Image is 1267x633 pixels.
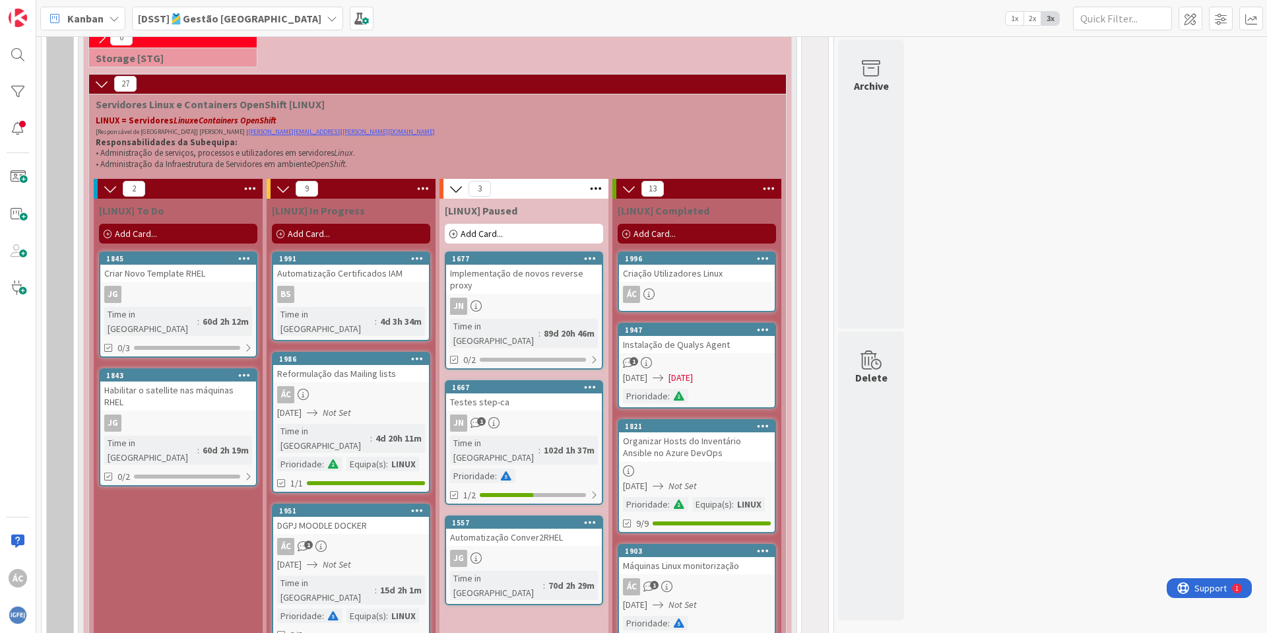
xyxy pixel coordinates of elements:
span: [DATE] [623,371,647,385]
span: Add Card... [461,228,503,240]
span: 0/2 [117,470,130,484]
span: 3x [1041,12,1059,25]
div: 4d 3h 34m [377,314,425,329]
div: Instalação de Qualys Agent [619,336,775,353]
div: 1821Organizar Hosts do Inventário Ansible no Azure DevOps [619,420,775,461]
div: JG [104,286,121,303]
div: Equipa(s) [692,497,732,512]
b: [DSST]🎽Gestão [GEOGRAPHIC_DATA] [138,12,321,25]
div: Time in [GEOGRAPHIC_DATA] [277,307,375,336]
span: [DATE] [668,371,693,385]
div: 1951 [273,505,429,517]
img: avatar [9,606,27,624]
span: 9/9 [636,517,649,531]
div: 1 [69,5,72,16]
div: 1677 [452,254,602,263]
div: Criar Novo Template RHEL [100,265,256,282]
span: [LINUX] In Progress [272,204,365,217]
div: Delete [855,370,888,385]
span: 1 [477,417,486,426]
div: 1667 [452,383,602,392]
div: JG [450,550,467,567]
div: 1557 [452,518,602,527]
div: 1986Reformulação das Mailing lists [273,353,429,382]
div: 1991 [273,253,429,265]
i: Not Set [668,599,697,611]
div: ÁC [9,569,27,587]
div: 1991 [279,254,429,263]
div: 1843 [106,371,256,380]
div: 1821 [619,420,775,432]
div: JN [446,415,602,432]
div: 1996 [625,254,775,263]
div: 1986 [273,353,429,365]
div: 1996 [619,253,775,265]
div: Prioridade [623,616,668,630]
em: Linux [174,115,193,126]
strong: Responsabilidades da Subequipa: [96,137,238,148]
div: 15d 2h 1m [377,583,425,597]
div: Time in [GEOGRAPHIC_DATA] [277,424,370,453]
div: 89d 20h 46m [540,326,598,341]
div: Automatização Certificados IAM [273,265,429,282]
div: JG [100,415,256,432]
div: BS [277,286,294,303]
div: 1845 [100,253,256,265]
span: : [386,457,388,471]
div: 1991Automatização Certificados IAM [273,253,429,282]
div: ÁC [623,578,640,595]
div: Equipa(s) [346,457,386,471]
div: JG [446,550,602,567]
span: [DATE] [277,406,302,420]
a: [PERSON_NAME][EMAIL_ADDRESS][PERSON_NAME][DOMAIN_NAME] [248,127,435,136]
div: 1903Máquinas Linux monitorização [619,545,775,574]
div: LINUX [734,497,765,512]
div: Prioridade [277,457,322,471]
i: Not Set [323,558,351,570]
div: Prioridade [277,609,322,623]
span: 0/2 [463,353,476,367]
a: 1667Testes step-caJNTime in [GEOGRAPHIC_DATA]:102d 1h 37mPrioridade:1/2 [445,380,603,505]
span: [DATE] [277,558,302,572]
div: JG [100,286,256,303]
div: ÁC [619,578,775,595]
div: Time in [GEOGRAPHIC_DATA] [104,307,197,336]
img: Visit kanbanzone.com [9,9,27,27]
div: Equipa(s) [346,609,386,623]
div: 60d 2h 12m [199,314,252,329]
span: • Administração de serviços, processos e utilizadores em servidores [96,147,334,158]
div: JN [450,415,467,432]
span: Add Card... [633,228,676,240]
div: LINUX [388,609,419,623]
span: 0/3 [117,341,130,355]
i: Not Set [668,480,697,492]
span: 1 [304,541,313,549]
span: : [386,609,388,623]
div: ÁC [273,386,429,403]
span: : [375,314,377,329]
div: JG [104,415,121,432]
div: Reformulação das Mailing lists [273,365,429,382]
div: 60d 2h 19m [199,443,252,457]
span: • Administração da Infraestrutura de Servidores em ambiente [96,158,311,170]
div: 1951 [279,506,429,516]
span: : [543,578,545,593]
div: 1667 [446,382,602,393]
span: [DATE] [623,479,647,493]
span: : [370,431,372,446]
span: Kanban [67,11,104,26]
span: Servidores Linux e Containers OpenShift [LINUX] [96,98,769,111]
div: 1821 [625,422,775,431]
div: 70d 2h 29m [545,578,598,593]
span: Support [28,2,60,18]
a: 1996Criação Utilizadores LinuxÁC [618,251,776,312]
span: 1 [630,357,638,366]
a: 1986Reformulação das Mailing listsÁC[DATE]Not SetTime in [GEOGRAPHIC_DATA]:4d 20h 11mPrioridade:E... [272,352,430,493]
div: Organizar Hosts do Inventário Ansible no Azure DevOps [619,432,775,461]
span: : [668,389,670,403]
span: [DATE] [623,598,647,612]
a: 1843Habilitar o satellite nas máquinas RHELJGTime in [GEOGRAPHIC_DATA]:60d 2h 19m0/2 [99,368,257,486]
a: 1845Criar Novo Template RHELJGTime in [GEOGRAPHIC_DATA]:60d 2h 12m0/3 [99,251,257,358]
div: Habilitar o satellite nas máquinas RHEL [100,382,256,411]
div: Time in [GEOGRAPHIC_DATA] [450,436,538,465]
